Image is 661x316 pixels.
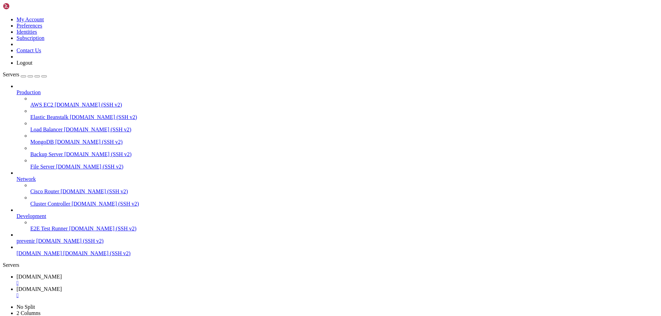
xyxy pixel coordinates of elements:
li: Cisco Router [DOMAIN_NAME] (SSH v2) [30,182,658,195]
span: [DOMAIN_NAME] [17,274,62,280]
a: Servers [3,72,47,77]
x-row: Swap usage: 1% IPv4 address for eth0: [TECHNICAL_ID] [3,67,543,73]
a: MongoDB [DOMAIN_NAME] (SSH v2) [30,139,658,145]
span: [DOMAIN_NAME] [17,250,62,256]
li: Development [17,207,658,232]
x-row: Usage of /: 25.3% of 77.35GB Users logged in: 0 [3,55,543,61]
a: eleva.zaptechs.net [17,286,658,298]
span: Backup Server [30,151,63,157]
span: Network [17,176,36,182]
x-row: To see these additional updates run: apt list --upgradable [3,96,543,102]
a: Development [17,213,658,219]
span: [DOMAIN_NAME] (SSH v2) [63,250,131,256]
x-row: * Support: [URL][DOMAIN_NAME] [3,26,543,32]
a: Network [17,176,658,182]
a: Cluster Controller [DOMAIN_NAME] (SSH v2) [30,201,658,207]
div: (23, 24) [70,143,72,149]
a: File Server [DOMAIN_NAME] (SSH v2) [30,164,658,170]
a: E2E Test Runner [DOMAIN_NAME] (SSH v2) [30,226,658,232]
li: Load Balancer [DOMAIN_NAME] (SSH v2) [30,120,658,133]
x-row: * Management: [URL][DOMAIN_NAME] [3,20,543,26]
x-row: System information as of [DATE] 10:56:43 -03 2025 [3,38,543,44]
a: Production [17,89,658,96]
x-row: Expanded Security Maintenance for Infrastructure is not enabled. [3,79,543,85]
a:  [17,292,658,298]
span: [DOMAIN_NAME] (SSH v2) [64,151,132,157]
span: [DOMAIN_NAME] (SSH v2) [69,226,137,231]
a: Preferences [17,23,42,29]
span: [DOMAIN_NAME] (SSH v2) [72,201,139,207]
a: Identities [17,29,37,35]
span: [DOMAIN_NAME] (SSH v2) [64,127,132,132]
li: AWS EC2 [DOMAIN_NAME] (SSH v2) [30,96,658,108]
a: Subscription [17,35,44,41]
span: [DOMAIN_NAME] (SSH v2) [55,139,123,145]
span: [DOMAIN_NAME] (SSH v2) [61,188,128,194]
x-row: 61 additional security updates can be applied with ESM Infra. [3,108,543,114]
x-row: 12 updates can be applied immediately. [3,90,543,96]
a: AWS EC2 [DOMAIN_NAME] (SSH v2) [30,102,658,108]
img: Shellngn [3,3,42,10]
span: File Server [30,164,55,170]
a: prevenir [DOMAIN_NAME] (SSH v2) [17,238,658,244]
x-row: Learn more about enabling ESM Infra service for Ubuntu 20.04 at [3,114,543,120]
li: E2E Test Runner [DOMAIN_NAME] (SSH v2) [30,219,658,232]
x-row: [URL][DOMAIN_NAME] [3,120,543,126]
li: Backup Server [DOMAIN_NAME] (SSH v2) [30,145,658,157]
a: My Account [17,17,44,22]
div: Servers [3,262,658,268]
a: Contact Us [17,47,41,53]
li: [DOMAIN_NAME] [DOMAIN_NAME] (SSH v2) [17,244,658,257]
span: AWS EC2 [30,102,53,108]
span: Cluster Controller [30,201,70,207]
a: eleva.zaptechs.net [17,274,658,286]
a: Cisco Router [DOMAIN_NAME] (SSH v2) [30,188,658,195]
span: prevenir [17,238,35,244]
span: Load Balancer [30,127,63,132]
span: Development [17,213,46,219]
span: Cisco Router [30,188,59,194]
span: [DOMAIN_NAME] (SSH v2) [55,102,122,108]
x-row: System load: 0.04 Processes: 169 [3,50,543,55]
span: [DOMAIN_NAME] (SSH v2) [36,238,104,244]
li: Cluster Controller [DOMAIN_NAME] (SSH v2) [30,195,658,207]
x-row: Memory usage: 44% IPv4 address for eth0: [TECHNICAL_ID] [3,61,543,67]
span: E2E Test Runner [30,226,68,231]
a: Logout [17,60,32,66]
span: Elastic Beanstalk [30,114,69,120]
a: Elastic Beanstalk [DOMAIN_NAME] (SSH v2) [30,114,658,120]
li: MongoDB [DOMAIN_NAME] (SSH v2) [30,133,658,145]
x-row: * Documentation: [URL][DOMAIN_NAME] [3,14,543,20]
a:  [17,280,658,286]
li: Elastic Beanstalk [DOMAIN_NAME] (SSH v2) [30,108,658,120]
x-row: Last login: [DATE] from [TECHNICAL_ID] [3,137,543,143]
span: Production [17,89,41,95]
a: Backup Server [DOMAIN_NAME] (SSH v2) [30,151,658,157]
span: [DOMAIN_NAME] (SSH v2) [70,114,137,120]
li: prevenir [DOMAIN_NAME] (SSH v2) [17,232,658,244]
li: File Server [DOMAIN_NAME] (SSH v2) [30,157,658,170]
a: Load Balancer [DOMAIN_NAME] (SSH v2) [30,127,658,133]
li: Production [17,83,658,170]
a: [DOMAIN_NAME] [DOMAIN_NAME] (SSH v2) [17,250,658,257]
span: [DOMAIN_NAME] (SSH v2) [56,164,124,170]
span: MongoDB [30,139,54,145]
a: No Split [17,304,35,310]
x-row: Welcome to Ubuntu 20.04.6 LTS (GNU/Linux 5.4.0-216-generic x86_64) [3,3,543,9]
span: [DOMAIN_NAME] [17,286,62,292]
span: Servers [3,72,19,77]
x-row: root@zaptechs-eleva:~# [3,143,543,149]
li: Network [17,170,658,207]
a: 2 Columns [17,310,41,316]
